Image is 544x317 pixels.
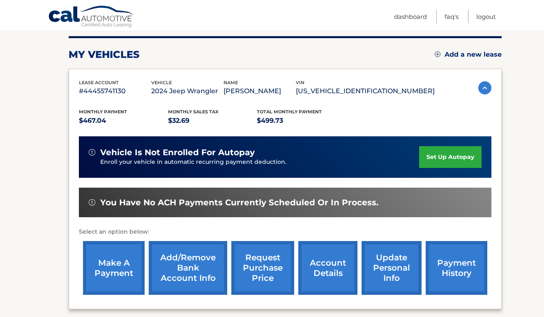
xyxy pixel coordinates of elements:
h2: my vehicles [69,48,140,61]
a: update personal info [362,241,422,295]
span: vin [296,80,304,85]
a: Dashboard [394,10,427,23]
a: Add a new lease [435,51,502,59]
img: accordion-active.svg [478,81,491,94]
p: 2024 Jeep Wrangler [151,85,224,97]
p: $32.69 [168,115,257,126]
a: payment history [426,241,487,295]
p: $499.73 [257,115,346,126]
span: lease account [79,80,119,85]
span: vehicle is not enrolled for autopay [100,147,255,158]
img: alert-white.svg [89,149,95,156]
img: alert-white.svg [89,199,95,206]
span: name [224,80,238,85]
p: [US_VEHICLE_IDENTIFICATION_NUMBER] [296,85,435,97]
a: make a payment [83,241,145,295]
p: Select an option below: [79,227,491,237]
a: account details [298,241,357,295]
p: $467.04 [79,115,168,126]
a: FAQ's [445,10,459,23]
img: add.svg [435,51,440,57]
a: Add/Remove bank account info [149,241,227,295]
p: #44455741130 [79,85,151,97]
span: Monthly sales Tax [168,109,219,115]
span: You have no ACH payments currently scheduled or in process. [100,198,378,208]
a: Cal Automotive [48,5,134,29]
a: request purchase price [231,241,294,295]
a: Logout [476,10,496,23]
span: Monthly Payment [79,109,127,115]
span: Total Monthly Payment [257,109,322,115]
a: set up autopay [419,146,482,168]
p: [PERSON_NAME] [224,85,296,97]
span: vehicle [151,80,172,85]
p: Enroll your vehicle in automatic recurring payment deduction. [100,158,419,167]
